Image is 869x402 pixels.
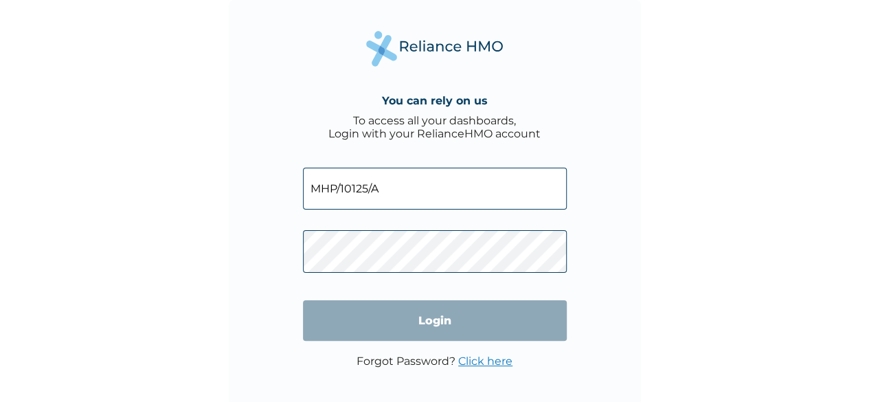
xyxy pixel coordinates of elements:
h4: You can rely on us [382,94,488,107]
a: Click here [458,355,512,368]
img: Reliance Health's Logo [366,31,504,66]
p: Forgot Password? [357,355,512,368]
div: To access all your dashboards, Login with your RelianceHMO account [328,114,541,140]
input: Login [303,300,567,341]
input: Email address or HMO ID [303,168,567,210]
